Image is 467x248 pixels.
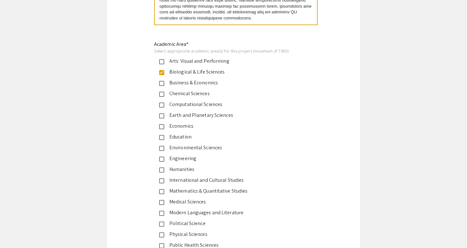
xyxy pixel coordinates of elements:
[164,155,298,162] div: Engineering
[164,176,298,184] div: International and Cultural Studies
[164,79,298,87] div: Business & Economics
[164,101,298,108] div: Computational Sciences
[164,144,298,152] div: Environmental Sciences
[5,219,27,243] iframe: Chat
[164,122,298,130] div: Economics
[164,133,298,141] div: Education
[164,187,298,195] div: Mathematics & Quantitative Studies
[164,198,298,206] div: Medical Sciences
[164,111,298,119] div: Earth and Planetary Sciences
[154,41,188,47] mat-label: Academic Area
[164,209,298,216] div: Modern Languages and Literature
[164,166,298,173] div: Humanities
[164,57,298,65] div: Arts: Visual and Performing
[164,68,298,76] div: Biological & Life Sciences
[164,230,298,238] div: Physical Sciences
[164,90,298,97] div: Chemical Sciences
[164,220,298,227] div: Political Science
[154,48,303,54] div: Select appropriate academic area(s) for this project (maximum of TWO)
